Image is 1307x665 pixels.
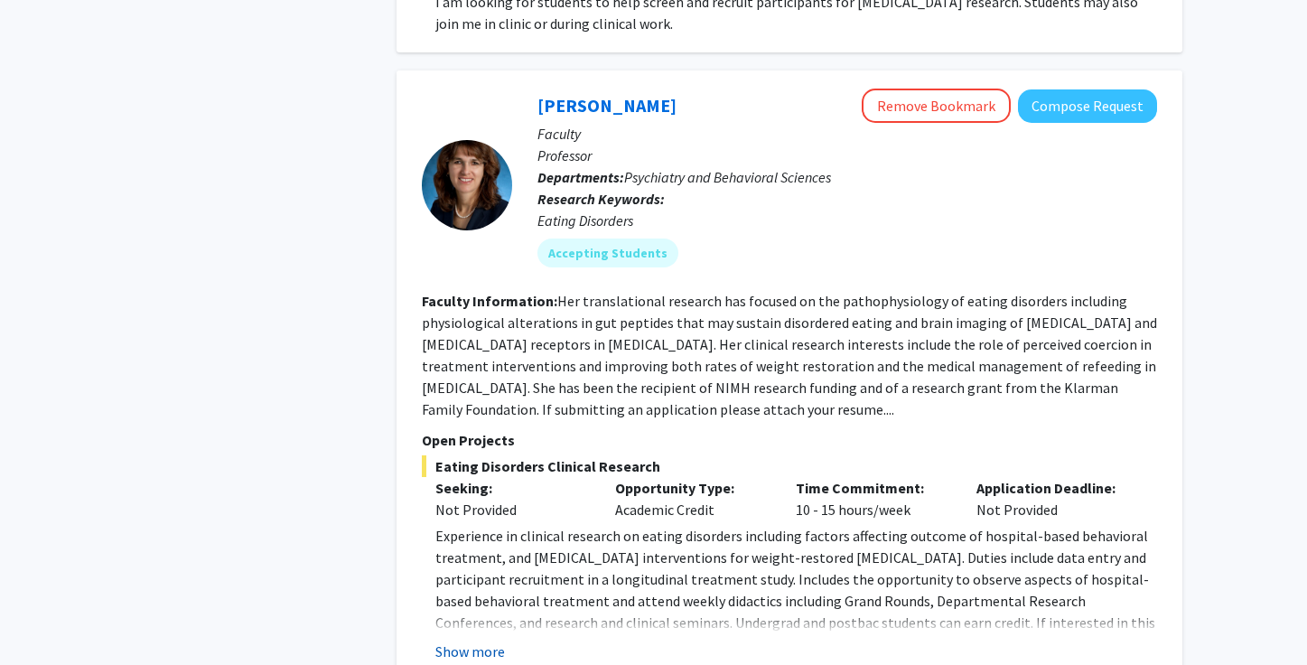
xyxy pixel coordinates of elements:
button: Compose Request to Angela Guarda [1018,89,1157,123]
p: Faculty [537,123,1157,145]
span: Psychiatry and Behavioral Sciences [624,168,831,186]
button: Remove Bookmark [862,89,1011,123]
button: Show more [435,641,505,662]
p: Seeking: [435,477,589,499]
span: Eating Disorders Clinical Research [422,455,1157,477]
div: 10 - 15 hours/week [782,477,963,520]
p: Opportunity Type: [615,477,769,499]
iframe: Chat [14,584,77,651]
div: Academic Credit [602,477,782,520]
p: Time Commitment: [796,477,949,499]
mat-chip: Accepting Students [537,239,678,267]
div: Not Provided [963,477,1144,520]
b: Faculty Information: [422,292,557,310]
div: Eating Disorders [537,210,1157,231]
fg-read-more: Her translational research has focused on the pathophysiology of eating disorders including physi... [422,292,1157,418]
a: [PERSON_NAME] [537,94,677,117]
p: Application Deadline: [976,477,1130,499]
b: Research Keywords: [537,190,665,208]
div: Not Provided [435,499,589,520]
p: Professor [537,145,1157,166]
p: Open Projects [422,429,1157,451]
b: Departments: [537,168,624,186]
